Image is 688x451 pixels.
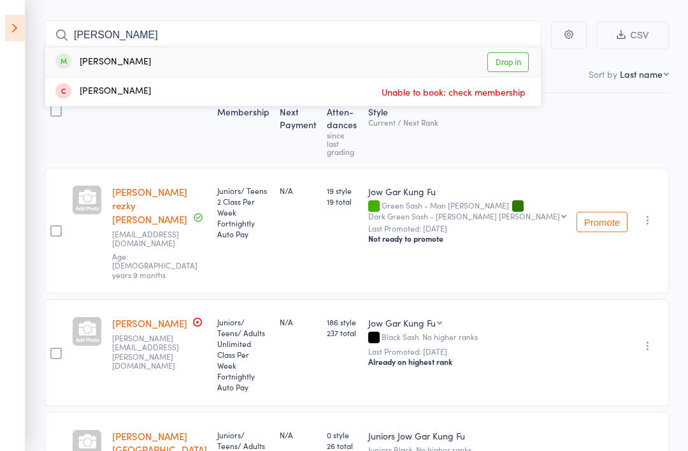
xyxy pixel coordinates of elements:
[112,230,195,248] small: Fadzstarz@gmail.com
[422,331,478,342] span: No higher ranks
[112,251,197,280] span: Age: [DEMOGRAPHIC_DATA] years 9 months
[212,99,275,162] div: Membership
[596,22,669,49] button: CSV
[112,334,195,371] small: bartolo.stafford@gmail.com
[363,99,571,162] div: Style
[112,185,187,226] a: [PERSON_NAME] rezky [PERSON_NAME]
[217,185,269,239] div: Juniors/ Teens 2 Class Per Week Fortnightly Auto Pay
[577,212,627,232] button: Promote
[327,131,358,156] div: since last grading
[620,68,663,80] div: Last name
[327,440,358,451] span: 26 total
[368,357,566,367] div: Already on highest rank
[589,68,617,80] label: Sort by
[327,196,358,207] span: 19 total
[327,429,358,440] span: 0 style
[368,201,566,220] div: Green Sash - Man [PERSON_NAME]
[275,99,322,162] div: Next Payment
[327,327,358,338] span: 237 total
[368,224,566,233] small: Last Promoted: [DATE]
[327,316,358,327] span: 186 style
[327,185,358,196] span: 19 style
[55,55,151,70] div: [PERSON_NAME]
[217,316,269,392] div: Juniors/ Teens/ Adults Unlimited Class Per Week Fortnightly Auto Pay
[368,233,566,244] div: Not ready to promote
[368,347,566,356] small: Last Promoted: [DATE]
[45,20,541,50] input: Search by name
[487,52,529,72] a: Drop in
[378,82,529,101] span: Unable to book: check membership
[280,316,317,327] div: N/A
[368,316,436,329] div: Jow Gar Kung Fu
[368,212,560,220] div: Dark Green Sash - [PERSON_NAME] [PERSON_NAME]
[368,118,566,126] div: Current / Next Rank
[55,84,151,99] div: [PERSON_NAME]
[112,316,187,330] a: [PERSON_NAME]
[368,332,566,343] div: Black Sash
[322,99,363,162] div: Atten­dances
[280,429,317,440] div: N/A
[280,185,317,196] div: N/A
[368,185,566,198] div: Jow Gar Kung Fu
[368,429,566,442] div: Juniors Jow Gar Kung Fu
